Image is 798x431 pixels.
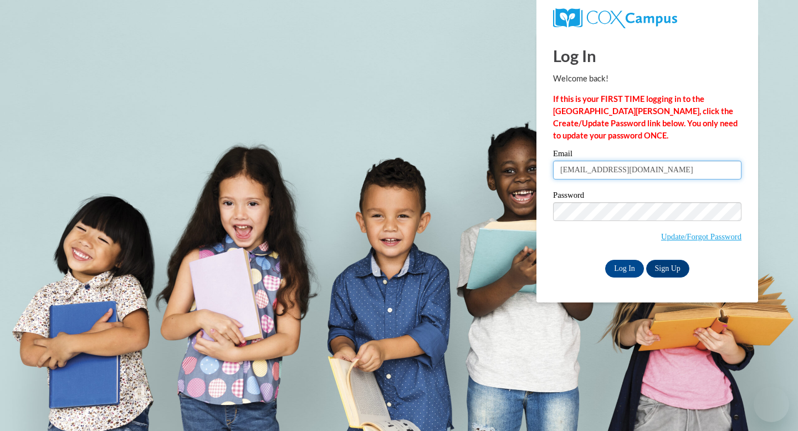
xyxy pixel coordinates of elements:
[661,232,741,241] a: Update/Forgot Password
[553,44,741,67] h1: Log In
[553,8,677,28] img: COX Campus
[553,8,741,28] a: COX Campus
[553,191,741,202] label: Password
[754,387,789,422] iframe: Button to launch messaging window
[553,94,738,140] strong: If this is your FIRST TIME logging in to the [GEOGRAPHIC_DATA][PERSON_NAME], click the Create/Upd...
[553,73,741,85] p: Welcome back!
[605,260,644,278] input: Log In
[553,150,741,161] label: Email
[646,260,689,278] a: Sign Up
